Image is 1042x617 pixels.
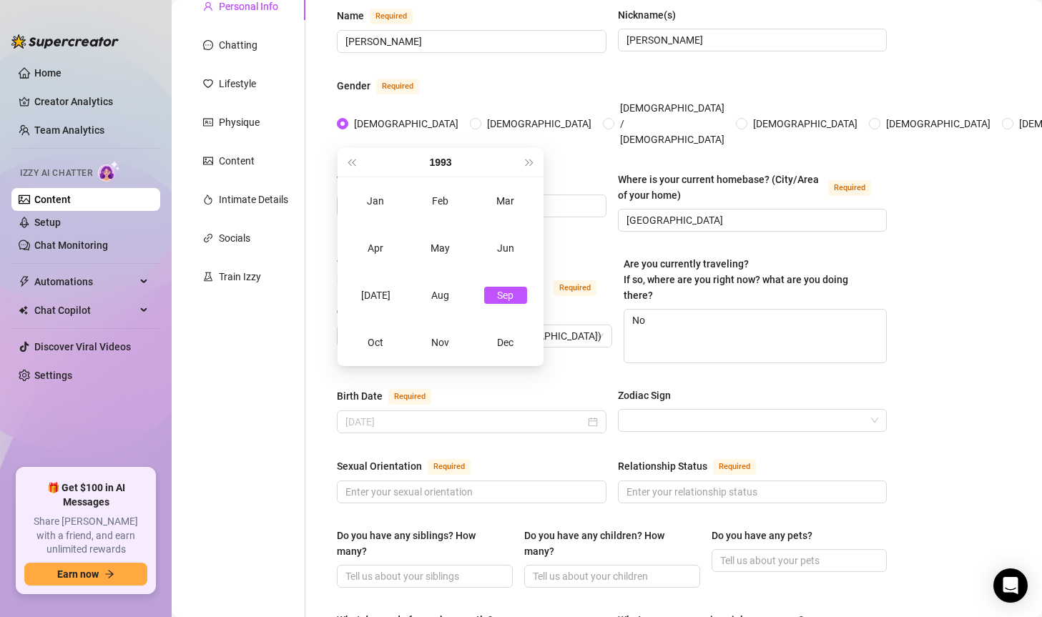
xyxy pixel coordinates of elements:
[219,153,255,169] div: Content
[11,34,119,49] img: logo-BBDzfeDw.svg
[57,568,99,580] span: Earn now
[34,270,136,293] span: Automations
[429,148,451,177] button: Choose a year
[219,269,261,285] div: Train Izzy
[354,287,397,304] div: [DATE]
[219,76,256,92] div: Lifestyle
[203,1,213,11] span: user
[354,334,397,351] div: Oct
[337,77,435,94] label: Gender
[219,37,257,53] div: Chatting
[880,116,996,132] span: [DEMOGRAPHIC_DATA]
[993,568,1028,603] div: Open Intercom Messenger
[533,568,689,584] input: Do you have any children? How many?
[618,172,823,203] div: Where is your current homebase? (City/Area of your home)
[419,240,462,257] div: May
[747,116,863,132] span: [DEMOGRAPHIC_DATA]
[343,224,408,272] td: 1993-04
[34,194,71,205] a: Content
[524,528,700,559] label: Do you have any children? How many?
[713,459,756,475] span: Required
[219,192,288,207] div: Intimate Details
[419,334,462,351] div: Nov
[203,156,213,166] span: picture
[348,116,464,132] span: [DEMOGRAPHIC_DATA]
[473,319,538,366] td: 1993-12
[345,568,501,584] input: Do you have any siblings? How many?
[337,528,503,559] div: Do you have any siblings? How many?
[614,100,730,147] span: [DEMOGRAPHIC_DATA] / [DEMOGRAPHIC_DATA]
[408,272,473,319] td: 1993-08
[337,388,383,404] div: Birth Date
[428,459,471,475] span: Required
[24,563,147,586] button: Earn nowarrow-right
[219,114,260,130] div: Physique
[624,258,848,301] span: Are you currently traveling? If so, where are you right now? what are you doing there?
[337,8,364,24] div: Name
[484,240,527,257] div: Jun
[34,90,149,113] a: Creator Analytics
[419,287,462,304] div: Aug
[343,319,408,366] td: 1993-10
[408,319,473,366] td: 1993-11
[370,9,413,24] span: Required
[345,34,595,49] input: Name
[203,40,213,50] span: message
[219,230,250,246] div: Socials
[388,389,431,405] span: Required
[626,484,876,500] input: Relationship Status
[419,192,462,209] div: Feb
[20,167,92,180] span: Izzy AI Chatter
[337,388,447,405] label: Birth Date
[34,370,72,381] a: Settings
[337,528,513,559] label: Do you have any siblings? How many?
[337,458,486,475] label: Sexual Orientation
[343,272,408,319] td: 1993-07
[624,310,887,362] textarea: No
[98,161,120,182] img: AI Chatter
[618,172,888,203] label: Where is your current homebase? (City/Area of your home)
[203,233,213,243] span: link
[828,180,871,196] span: Required
[524,528,690,559] div: Do you have any children? How many?
[354,240,397,257] div: Apr
[345,414,585,430] input: Birth Date
[618,388,671,403] div: Zodiac Sign
[354,192,397,209] div: Jan
[34,240,108,251] a: Chat Monitoring
[554,280,596,296] span: Required
[337,458,422,474] div: Sexual Orientation
[34,299,136,322] span: Chat Copilot
[19,276,30,287] span: thunderbolt
[203,194,213,204] span: fire
[473,177,538,224] td: 1993-03
[626,212,876,228] input: Where is your current homebase? (City/Area of your home)
[337,172,444,188] div: Where did you grow up?
[337,172,508,189] label: Where did you grow up?
[337,258,524,317] span: What is your timezone of your current location? If you are currently traveling, choose your curre...
[626,32,876,48] input: Nickname(s)
[203,117,213,127] span: idcard
[343,148,359,177] button: Last year (Control + left)
[720,553,876,568] input: Do you have any pets?
[473,272,538,319] td: 1993-09
[203,272,213,282] span: experiment
[104,569,114,579] span: arrow-right
[337,78,370,94] div: Gender
[345,484,595,500] input: Sexual Orientation
[376,79,419,94] span: Required
[484,334,527,351] div: Dec
[408,177,473,224] td: 1993-02
[522,148,538,177] button: Next year (Control + right)
[24,481,147,509] span: 🎁 Get $100 in AI Messages
[618,7,686,23] label: Nickname(s)
[481,116,597,132] span: [DEMOGRAPHIC_DATA]
[712,528,812,543] div: Do you have any pets?
[343,177,408,224] td: 1993-01
[34,341,131,352] a: Discover Viral Videos
[618,458,707,474] div: Relationship Status
[484,287,527,304] div: Sep
[408,224,473,272] td: 1993-05
[24,515,147,557] span: Share [PERSON_NAME] with a friend, and earn unlimited rewards
[712,528,822,543] label: Do you have any pets?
